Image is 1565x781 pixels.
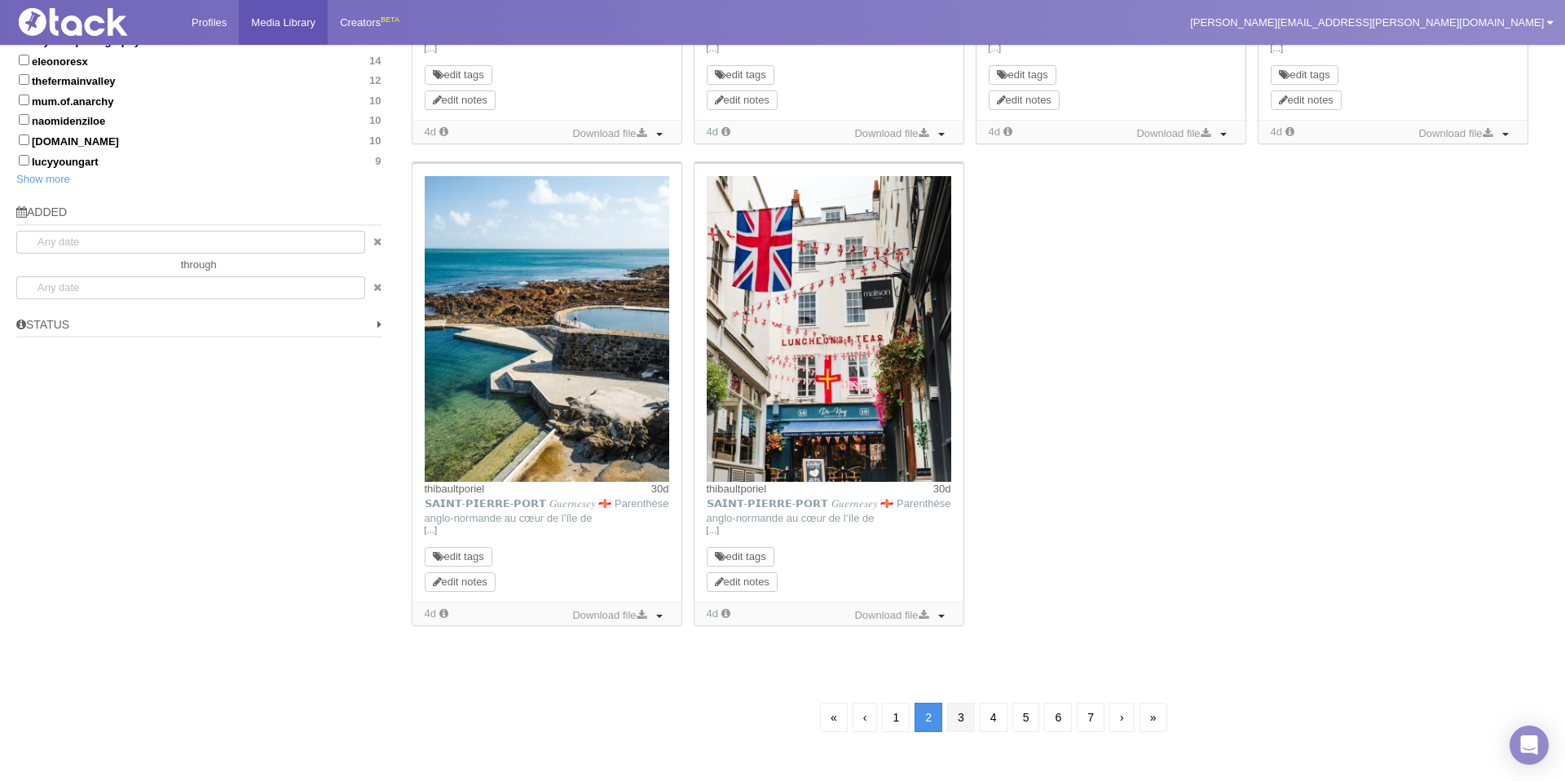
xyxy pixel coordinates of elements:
a: Download file [568,125,650,143]
a: First [820,703,848,732]
time: Added: 10/10/2025, 14:47:54 [1271,126,1282,138]
span: 10 [369,114,381,127]
span: 9 [375,155,381,168]
label: [DOMAIN_NAME] [16,132,381,148]
span: 10 [369,95,381,108]
label: thefermainvalley [16,72,381,88]
input: mum.of.anarchy10 [19,95,29,105]
a: edit tags [1279,68,1330,81]
a: […] [707,42,951,56]
label: eleonoresx [16,52,381,68]
a: edit notes [997,94,1051,106]
input: eleonoresx14 [19,55,29,65]
input: Any date [16,276,365,299]
a: edit notes [715,576,769,588]
input: lucyyoungart9 [19,155,29,165]
time: Added: 10/10/2025, 14:47:50 [707,607,718,620]
a: edit notes [433,94,487,106]
a: […] [989,42,1233,56]
a: 2 [915,703,942,732]
input: [DOMAIN_NAME]10 [19,135,29,145]
a: […] [425,523,669,538]
a: 4 [980,703,1007,732]
label: lucyyoungart [16,152,381,169]
label: naomidenziloe [16,112,381,128]
a: edit tags [715,68,766,81]
span: 12 [369,74,381,87]
a: edit tags [997,68,1048,81]
a: Next [1109,703,1135,732]
a: edit tags [715,550,766,563]
a: Download file [568,607,650,624]
time: Added: 10/10/2025, 14:47:59 [707,126,718,138]
span: 𝗦𝗔𝗜𝗡𝗧-𝗣𝗜𝗘𝗥𝗥𝗘-𝗣𝗢𝗥𝗧 𝐺𝑢𝑒𝑟𝑛𝑒𝑠𝑒𝑦 🇬🇬 Parenthèse anglo-normande au cœur de l’île de [GEOGRAPHIC_DATA], à... [425,497,669,583]
time: Added: 10/10/2025, 14:47:57 [989,126,1000,138]
a: 6 [1044,703,1072,732]
a: 1 [882,703,910,732]
span: 14 [369,55,381,68]
a: Download file [1414,125,1496,143]
a: edit tags [433,68,484,81]
a: clear [365,276,381,299]
h5: Status [16,319,381,338]
time: Posted: 14/09/2025, 14:33:23 [933,482,951,496]
a: clear [365,231,381,254]
a: 5 [1012,703,1040,732]
img: Image may contain: nature, outdoors, scenery, water, waterfront, sky, summer, sea, horizon, perso... [425,176,669,482]
time: Posted: 14/09/2025, 14:33:23 [651,482,669,496]
h5: Added [16,206,381,225]
a: Previous [853,703,878,732]
a: Download file [850,607,932,624]
a: […] [425,42,669,56]
a: 3 [947,703,975,732]
label: mum.of.anarchy [16,92,381,108]
time: Added: 10/10/2025, 14:47:52 [425,607,436,620]
input: Any date [16,231,365,254]
a: Last [1140,703,1167,732]
div: through [16,254,381,276]
img: Image may contain: flag, chair, furniture, desk, table, united kingdom flag, person [707,176,951,482]
a: edit notes [433,576,487,588]
a: edit tags [433,550,484,563]
img: Tack [12,8,175,36]
a: Download file [1132,125,1214,143]
a: […] [707,523,951,538]
input: thefermainvalley12 [19,74,29,85]
a: 7 [1077,703,1104,732]
a: thibaultporiel [425,483,485,495]
time: Added: 10/10/2025, 14:48:01 [425,126,436,138]
a: edit notes [1279,94,1334,106]
a: Download file [850,125,932,143]
div: Open Intercom Messenger [1510,726,1549,765]
a: […] [1271,42,1515,56]
span: 𝗦𝗔𝗜𝗡𝗧-𝗣𝗜𝗘𝗥𝗥𝗘-𝗣𝗢𝗥𝗧 𝐺𝑢𝑒𝑟𝑛𝑒𝑠𝑒𝑦 🇬🇬 Parenthèse anglo-normande au cœur de l’île de [GEOGRAPHIC_DATA], à... [707,497,951,583]
a: thibaultporiel [707,483,767,495]
div: BETA [381,11,399,29]
a: edit notes [715,94,769,106]
span: 10 [369,135,381,148]
a: Show more [16,173,70,185]
input: naomidenziloe10 [19,114,29,125]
